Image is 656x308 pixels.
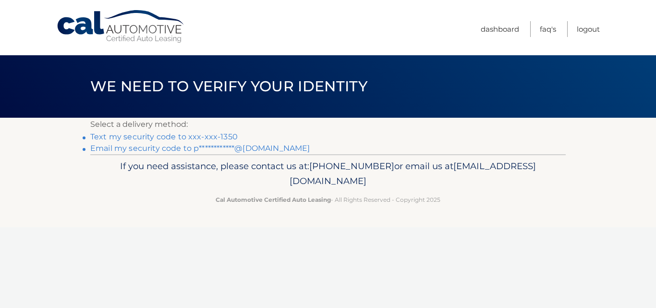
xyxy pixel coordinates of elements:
p: - All Rights Reserved - Copyright 2025 [97,195,559,205]
p: If you need assistance, please contact us at: or email us at [97,159,559,189]
a: Logout [577,21,600,37]
a: Text my security code to xxx-xxx-1350 [90,132,238,141]
p: Select a delivery method: [90,118,566,131]
span: We need to verify your identity [90,77,367,95]
a: Cal Automotive [56,10,186,44]
span: [PHONE_NUMBER] [309,160,394,172]
a: Dashboard [481,21,519,37]
strong: Cal Automotive Certified Auto Leasing [216,196,331,203]
a: FAQ's [540,21,556,37]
